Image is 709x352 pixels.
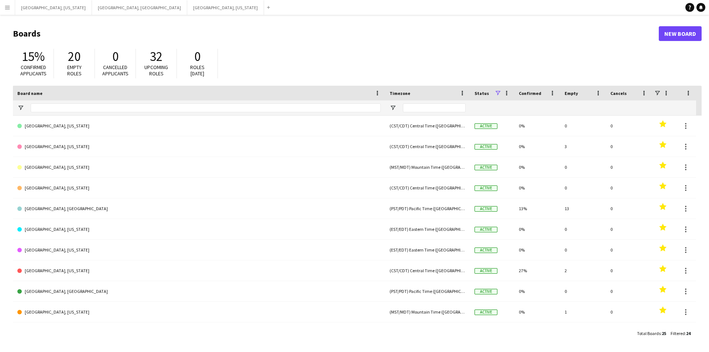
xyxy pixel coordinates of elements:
[560,116,606,136] div: 0
[606,240,652,260] div: 0
[514,260,560,281] div: 27%
[17,116,381,136] a: [GEOGRAPHIC_DATA], [US_STATE]
[13,28,659,39] h1: Boards
[560,219,606,239] div: 0
[560,136,606,157] div: 3
[92,0,187,15] button: [GEOGRAPHIC_DATA], [GEOGRAPHIC_DATA]
[637,331,661,336] span: Total Boards
[606,302,652,322] div: 0
[560,281,606,301] div: 0
[385,322,470,343] div: (PST/PDT) Pacific Time ([GEOGRAPHIC_DATA] & [GEOGRAPHIC_DATA])
[519,90,541,96] span: Confirmed
[560,178,606,198] div: 0
[475,90,489,96] span: Status
[385,240,470,260] div: (EST/EDT) Eastern Time ([GEOGRAPHIC_DATA] & [GEOGRAPHIC_DATA])
[475,206,497,212] span: Active
[385,136,470,157] div: (CST/CDT) Central Time ([GEOGRAPHIC_DATA] & [GEOGRAPHIC_DATA])
[560,260,606,281] div: 2
[385,157,470,177] div: (MST/MDT) Mountain Time ([GEOGRAPHIC_DATA] & [GEOGRAPHIC_DATA])
[385,198,470,219] div: (PST/PDT) Pacific Time ([GEOGRAPHIC_DATA] & [GEOGRAPHIC_DATA])
[17,90,42,96] span: Board name
[475,247,497,253] span: Active
[475,227,497,232] span: Active
[17,178,381,198] a: [GEOGRAPHIC_DATA], [US_STATE]
[144,64,168,77] span: Upcoming roles
[112,48,119,65] span: 0
[514,281,560,301] div: 0%
[560,302,606,322] div: 1
[606,219,652,239] div: 0
[606,116,652,136] div: 0
[514,302,560,322] div: 0%
[17,260,381,281] a: [GEOGRAPHIC_DATA], [US_STATE]
[17,302,381,322] a: [GEOGRAPHIC_DATA], [US_STATE]
[17,281,381,302] a: [GEOGRAPHIC_DATA], [GEOGRAPHIC_DATA]
[514,240,560,260] div: 0%
[385,302,470,322] div: (MST/MDT) Mountain Time ([GEOGRAPHIC_DATA] & [GEOGRAPHIC_DATA])
[662,331,666,336] span: 25
[606,136,652,157] div: 0
[606,178,652,198] div: 0
[22,48,45,65] span: 15%
[659,26,702,41] a: New Board
[15,0,92,15] button: [GEOGRAPHIC_DATA], [US_STATE]
[475,165,497,170] span: Active
[514,198,560,219] div: 13%
[17,240,381,260] a: [GEOGRAPHIC_DATA], [US_STATE]
[20,64,47,77] span: Confirmed applicants
[390,90,410,96] span: Timezone
[17,136,381,157] a: [GEOGRAPHIC_DATA], [US_STATE]
[671,331,685,336] span: Filtered
[475,268,497,274] span: Active
[475,185,497,191] span: Active
[475,310,497,315] span: Active
[150,48,162,65] span: 32
[514,219,560,239] div: 0%
[637,326,666,341] div: :
[671,326,691,341] div: :
[560,198,606,219] div: 13
[610,90,627,96] span: Cancels
[385,178,470,198] div: (CST/CDT) Central Time ([GEOGRAPHIC_DATA] & [GEOGRAPHIC_DATA])
[514,136,560,157] div: 0%
[194,48,201,65] span: 0
[385,281,470,301] div: (PST/PDT) Pacific Time ([GEOGRAPHIC_DATA] & [GEOGRAPHIC_DATA])
[514,116,560,136] div: 0%
[514,178,560,198] div: 0%
[17,157,381,178] a: [GEOGRAPHIC_DATA], [US_STATE]
[68,48,81,65] span: 20
[17,105,24,111] button: Open Filter Menu
[475,289,497,294] span: Active
[385,116,470,136] div: (CST/CDT) Central Time ([GEOGRAPHIC_DATA] & [GEOGRAPHIC_DATA])
[686,331,691,336] span: 24
[514,322,560,343] div: 0%
[102,64,129,77] span: Cancelled applicants
[190,64,205,77] span: Roles [DATE]
[606,260,652,281] div: 0
[403,103,466,112] input: Timezone Filter Input
[514,157,560,177] div: 0%
[565,90,578,96] span: Empty
[606,198,652,219] div: 0
[385,219,470,239] div: (EST/EDT) Eastern Time ([GEOGRAPHIC_DATA] & [GEOGRAPHIC_DATA])
[67,64,82,77] span: Empty roles
[187,0,264,15] button: [GEOGRAPHIC_DATA], [US_STATE]
[17,219,381,240] a: [GEOGRAPHIC_DATA], [US_STATE]
[475,123,497,129] span: Active
[390,105,396,111] button: Open Filter Menu
[560,240,606,260] div: 0
[17,198,381,219] a: [GEOGRAPHIC_DATA], [GEOGRAPHIC_DATA]
[606,157,652,177] div: 0
[385,260,470,281] div: (CST/CDT) Central Time ([GEOGRAPHIC_DATA] & [GEOGRAPHIC_DATA])
[475,144,497,150] span: Active
[31,103,381,112] input: Board name Filter Input
[560,157,606,177] div: 0
[17,322,381,343] a: [GEOGRAPHIC_DATA], [GEOGRAPHIC_DATA]
[560,322,606,343] div: 0
[606,281,652,301] div: 0
[606,322,652,343] div: 0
